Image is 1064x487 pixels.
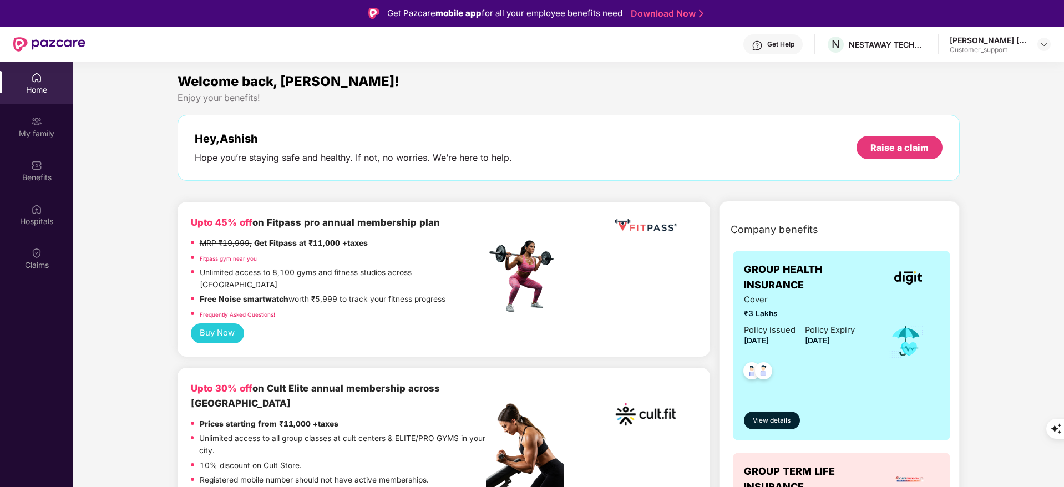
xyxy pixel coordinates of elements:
[805,324,855,337] div: Policy Expiry
[894,271,922,285] img: insurerLogo
[832,38,840,51] span: N
[178,92,960,104] div: Enjoy your benefits!
[750,359,777,386] img: svg+xml;base64,PHN2ZyB4bWxucz0iaHR0cDovL3d3dy53My5vcmcvMjAwMC9zdmciIHdpZHRoPSI0OC45NDMiIGhlaWdodD...
[738,359,766,386] img: svg+xml;base64,PHN2ZyB4bWxucz0iaHR0cDovL3d3dy53My5vcmcvMjAwMC9zdmciIHdpZHRoPSI0OC45NDMiIGhlaWdodD...
[195,152,512,164] div: Hope you’re staying safe and healthy. If not, no worries. We’re here to help.
[744,412,800,429] button: View details
[31,160,42,171] img: svg+xml;base64,PHN2ZyBpZD0iQmVuZWZpdHMiIHhtbG5zPSJodHRwOi8vd3d3LnczLm9yZy8yMDAwL3N2ZyIgd2lkdGg9Ij...
[178,73,399,89] span: Welcome back, [PERSON_NAME]!
[195,132,512,145] div: Hey, Ashish
[731,222,818,237] span: Company benefits
[31,247,42,258] img: svg+xml;base64,PHN2ZyBpZD0iQ2xhaW0iIHhtbG5zPSJodHRwOi8vd3d3LnczLm9yZy8yMDAwL3N2ZyIgd2lkdGg9IjIwIi...
[31,116,42,127] img: svg+xml;base64,PHN2ZyB3aWR0aD0iMjAiIGhlaWdodD0iMjAiIHZpZXdCb3g9IjAgMCAyMCAyMCIgZmlsbD0ibm9uZSIgeG...
[888,323,924,359] img: icon
[744,336,769,345] span: [DATE]
[191,217,440,228] b: on Fitpass pro annual membership plan
[1040,40,1048,49] img: svg+xml;base64,PHN2ZyBpZD0iRHJvcGRvd24tMzJ4MzIiIHhtbG5zPSJodHRwOi8vd3d3LnczLm9yZy8yMDAwL3N2ZyIgd2...
[631,8,700,19] a: Download Now
[744,293,855,306] span: Cover
[200,419,338,428] strong: Prices starting from ₹11,000 +taxes
[870,141,929,154] div: Raise a claim
[486,237,564,315] img: fpp.png
[200,239,252,247] del: MRP ₹19,999,
[435,8,482,18] strong: mobile app
[849,39,926,50] div: NESTAWAY TECHNOLOGIES PRIVATE LIMITED
[199,433,485,456] p: Unlimited access to all group classes at cult centers & ELITE/PRO GYMS in your city.
[200,295,288,303] strong: Free Noise smartwatch
[612,215,679,236] img: fppp.png
[191,383,252,394] b: Upto 30% off
[191,217,252,228] b: Upto 45% off
[805,336,830,345] span: [DATE]
[200,267,486,291] p: Unlimited access to 8,100 gyms and fitness studios across [GEOGRAPHIC_DATA]
[368,8,379,19] img: Logo
[699,8,703,19] img: Stroke
[753,415,791,426] span: View details
[752,40,763,51] img: svg+xml;base64,PHN2ZyBpZD0iSGVscC0zMngzMiIgeG1sbnM9Imh0dHA6Ly93d3cudzMub3JnLzIwMDAvc3ZnIiB3aWR0aD...
[191,383,440,408] b: on Cult Elite annual membership across [GEOGRAPHIC_DATA]
[950,35,1027,45] div: [PERSON_NAME] [PERSON_NAME]
[744,324,796,337] div: Policy issued
[950,45,1027,54] div: Customer_support
[200,293,445,306] p: worth ₹5,999 to track your fitness progress
[13,37,85,52] img: New Pazcare Logo
[612,381,679,448] img: cult.png
[31,204,42,215] img: svg+xml;base64,PHN2ZyBpZD0iSG9zcGl0YWxzIiB4bWxucz0iaHR0cDovL3d3dy53My5vcmcvMjAwMC9zdmciIHdpZHRoPS...
[767,40,794,49] div: Get Help
[200,460,302,472] p: 10% discount on Cult Store.
[200,255,257,262] a: Fitpass gym near you
[200,311,275,318] a: Frequently Asked Questions!
[744,262,876,293] span: GROUP HEALTH INSURANCE
[31,72,42,83] img: svg+xml;base64,PHN2ZyBpZD0iSG9tZSIgeG1sbnM9Imh0dHA6Ly93d3cudzMub3JnLzIwMDAvc3ZnIiB3aWR0aD0iMjAiIG...
[254,239,368,247] strong: Get Fitpass at ₹11,000 +taxes
[191,323,244,344] button: Buy Now
[387,7,622,20] div: Get Pazcare for all your employee benefits need
[744,308,855,320] span: ₹3 Lakhs
[200,474,429,486] p: Registered mobile number should not have active memberships.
